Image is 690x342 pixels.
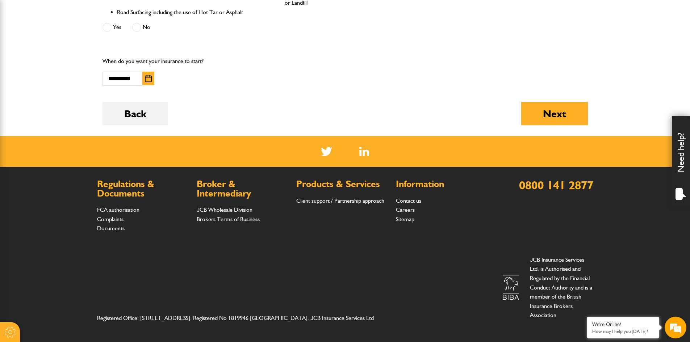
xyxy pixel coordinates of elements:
a: Contact us [396,197,421,204]
a: Brokers Terms of Business [197,216,260,223]
li: Road Surfacing including the use of Hot Tar or Asphalt [117,8,254,17]
div: Need help? [672,116,690,207]
a: JCB Wholesale Division [197,206,252,213]
a: FCA authorisation [97,206,139,213]
button: Next [521,102,588,125]
p: How may I help you today? [592,329,654,334]
p: JCB Insurance Services Ltd. is Authorised and Regulated by the Financial Conduct Authority and is... [530,255,593,320]
img: Twitter [321,147,332,156]
a: Careers [396,206,415,213]
img: Choose date [145,75,152,82]
div: We're Online! [592,321,654,328]
a: Complaints [97,216,124,223]
a: Documents [97,225,125,232]
p: When do you want your insurance to start? [103,56,257,66]
img: Linked In [359,147,369,156]
label: No [132,23,150,32]
a: Sitemap [396,216,414,223]
h2: Products & Services [296,180,389,189]
h2: Broker & Intermediary [197,180,289,198]
button: Back [103,102,168,125]
address: Registered Office: [STREET_ADDRESS]. Registered No 1819946 [GEOGRAPHIC_DATA]. JCB Insurance Servi... [97,313,389,323]
a: 0800 141 2877 [519,178,593,192]
label: Yes [103,23,121,32]
h2: Information [396,180,488,189]
a: LinkedIn [359,147,369,156]
a: Client support / Partnership approach [296,197,384,204]
h2: Regulations & Documents [97,180,189,198]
